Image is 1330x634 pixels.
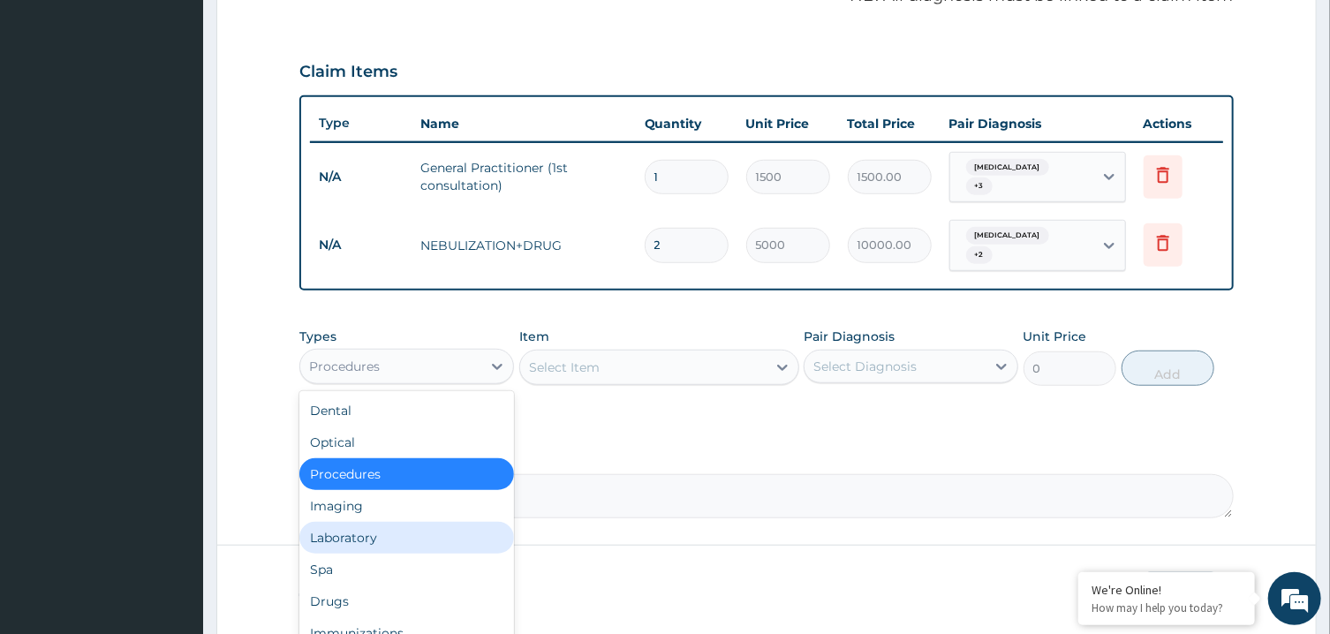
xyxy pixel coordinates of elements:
[310,161,412,193] td: N/A
[102,199,244,377] span: We're online!
[299,554,514,585] div: Spa
[9,435,336,497] textarea: Type your message and hit 'Enter'
[839,106,941,141] th: Total Price
[290,9,332,51] div: Minimize live chat window
[299,395,514,426] div: Dental
[1122,351,1215,386] button: Add
[636,106,737,141] th: Quantity
[966,246,993,264] span: + 2
[299,449,1233,464] label: Comment
[412,150,635,203] td: General Practitioner (1st consultation)
[966,177,993,195] span: + 3
[813,358,917,375] div: Select Diagnosis
[804,328,895,345] label: Pair Diagnosis
[299,458,514,490] div: Procedures
[310,229,412,261] td: N/A
[299,426,514,458] div: Optical
[299,522,514,554] div: Laboratory
[310,107,412,140] th: Type
[519,328,549,345] label: Item
[299,490,514,522] div: Imaging
[309,358,380,375] div: Procedures
[1092,582,1242,598] div: We're Online!
[966,159,1049,177] span: [MEDICAL_DATA]
[1092,600,1242,615] p: How may I help you today?
[529,359,600,376] div: Select Item
[33,88,72,132] img: d_794563401_company_1708531726252_794563401
[737,106,839,141] th: Unit Price
[1135,106,1223,141] th: Actions
[412,228,635,263] td: NEBULIZATION+DRUG
[299,329,336,344] label: Types
[92,99,297,122] div: Chat with us now
[299,585,514,617] div: Drugs
[412,106,635,141] th: Name
[966,227,1049,245] span: [MEDICAL_DATA]
[941,106,1135,141] th: Pair Diagnosis
[1024,328,1087,345] label: Unit Price
[299,63,397,82] h3: Claim Items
